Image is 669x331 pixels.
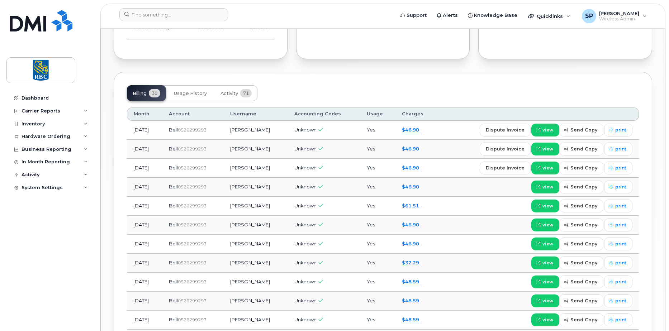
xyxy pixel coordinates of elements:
span: Bell [169,184,178,190]
span: view [542,279,553,285]
button: dispute invoice [480,143,531,155]
a: $32.29 [402,260,419,265]
span: Unknown [294,146,317,152]
td: [DATE] [127,121,162,140]
span: 0526299293 [178,241,207,246]
a: view [531,200,559,212]
button: send copy [559,162,603,174]
a: view [531,256,559,269]
button: send copy [559,294,603,307]
a: print [604,124,632,136]
a: $46.90 [402,184,419,190]
span: Support [407,12,427,19]
td: Yes [360,235,396,254]
button: dispute invoice [480,162,531,174]
a: print [604,219,632,231]
span: Unknown [294,241,317,246]
div: Savan Patel [577,9,652,23]
span: print [615,279,626,285]
span: 0526299293 [178,222,207,227]
span: Bell [169,317,178,322]
td: Yes [360,292,396,311]
span: Unknown [294,260,317,265]
th: Username [224,107,288,120]
span: view [542,127,553,133]
a: $46.90 [402,165,419,171]
span: 71 [240,89,252,97]
span: Bell [169,127,178,133]
a: $48.59 [402,298,419,303]
td: [PERSON_NAME] [224,311,288,330]
td: Yes [360,159,396,178]
th: Accounting Codes [288,107,360,120]
span: Bell [169,241,178,246]
td: Yes [360,140,396,159]
span: Unknown [294,279,317,284]
input: Find something... [119,8,228,21]
th: Charges [395,107,437,120]
td: [PERSON_NAME] [224,178,288,197]
a: view [531,275,559,288]
span: print [615,184,626,190]
span: Bell [169,279,178,284]
span: view [542,260,553,266]
th: Usage [360,107,396,120]
span: 0526299293 [178,260,207,265]
a: $46.90 [402,241,419,246]
td: Yes [360,216,396,235]
button: dispute invoice [480,124,531,136]
a: view [531,313,559,326]
a: $46.90 [402,222,419,227]
button: send copy [559,219,603,231]
span: Bell [169,298,178,303]
span: Unknown [294,222,317,227]
a: print [604,256,632,269]
a: view [531,294,559,307]
a: print [604,162,632,174]
a: view [531,219,559,231]
td: Yes [360,311,396,330]
span: send copy [570,316,597,323]
span: dispute invoice [486,164,525,171]
span: Bell [169,146,178,152]
td: [DATE] [127,197,162,216]
span: 0526299293 [178,127,207,133]
span: print [615,146,626,152]
span: 0526299293 [178,317,207,322]
a: view [531,124,559,136]
th: Account [162,107,224,120]
span: print [615,241,626,247]
span: send copy [570,259,597,266]
span: send copy [570,202,597,209]
span: Unknown [294,165,317,171]
button: send copy [559,143,603,155]
span: Bell [169,203,178,208]
span: print [615,222,626,228]
a: $48.59 [402,317,419,322]
span: view [542,317,553,323]
span: Unknown [294,203,317,208]
td: [PERSON_NAME] [224,140,288,159]
span: view [542,298,553,304]
span: 0526299293 [178,165,207,171]
a: $48.59 [402,279,419,284]
span: [PERSON_NAME] [599,10,639,16]
span: send copy [570,164,597,171]
span: Unknown [294,127,317,133]
span: send copy [570,240,597,247]
button: send copy [559,238,603,250]
button: send copy [559,275,603,288]
span: Unknown [294,317,317,322]
span: print [615,298,626,304]
span: send copy [570,278,597,285]
a: print [604,294,632,307]
span: print [615,127,626,133]
a: $46.90 [402,146,419,152]
td: [PERSON_NAME] [224,121,288,140]
button: send copy [559,256,603,269]
span: print [615,203,626,209]
a: print [604,275,632,288]
td: [DATE] [127,292,162,311]
div: Quicklinks [523,9,575,23]
span: 0526299293 [178,279,207,284]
